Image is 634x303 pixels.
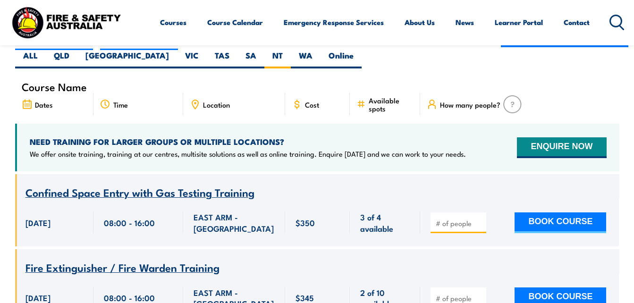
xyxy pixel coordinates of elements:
a: News [456,11,474,34]
label: WA [291,50,321,68]
input: # of people [436,294,483,303]
span: Location [203,101,230,109]
a: Learner Portal [495,11,543,34]
label: QLD [46,50,77,68]
span: Cost [305,101,319,109]
span: How many people? [440,101,500,109]
label: [GEOGRAPHIC_DATA] [77,50,177,68]
label: VIC [177,50,207,68]
span: [DATE] [25,292,51,303]
label: Online [321,50,362,68]
label: NT [264,50,291,68]
a: Emergency Response Services [284,11,384,34]
a: Confined Space Entry with Gas Testing Training [25,187,254,199]
span: $350 [296,217,315,228]
span: Fire Extinguisher / Fire Warden Training [25,259,220,275]
span: Time [113,101,128,109]
input: # of people [436,219,483,228]
span: EAST ARM - [GEOGRAPHIC_DATA] [194,211,275,234]
span: [DATE] [25,217,51,228]
span: 08:00 - 16:00 [104,217,155,228]
label: ALL [15,50,46,68]
label: TAS [207,50,237,68]
span: Confined Space Entry with Gas Testing Training [25,184,254,200]
span: 08:00 - 16:00 [104,292,155,303]
span: 3 of 4 available [360,211,410,234]
a: Fire Extinguisher / Fire Warden Training [25,262,220,274]
a: About Us [405,11,435,34]
span: Available spots [369,96,414,112]
a: Course Calendar [207,11,263,34]
span: $345 [296,292,314,303]
button: BOOK COURSE [515,212,606,233]
span: Dates [35,101,53,109]
a: Courses [160,11,186,34]
h4: NEED TRAINING FOR LARGER GROUPS OR MULTIPLE LOCATIONS? [30,136,466,147]
p: We offer onsite training, training at our centres, multisite solutions as well as online training... [30,149,466,159]
span: Course Name [22,83,87,91]
button: ENQUIRE NOW [517,137,606,158]
label: SA [237,50,264,68]
a: Contact [564,11,590,34]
